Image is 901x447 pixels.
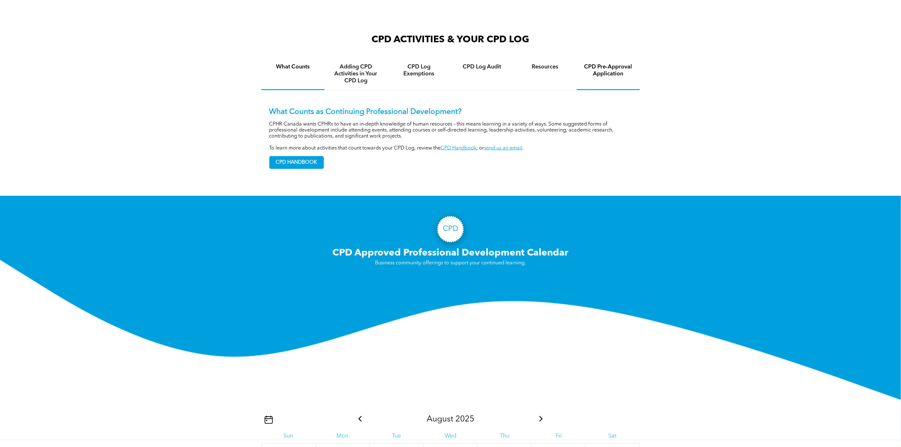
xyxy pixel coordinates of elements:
h3: CPD [443,225,458,234]
p: What Counts as Continuing Professional Development? [269,108,632,117]
h4: CPD Log Exemptions [393,63,445,77]
div: Tue [369,433,423,440]
h4: CPD Pre-Approval Application [582,63,634,77]
h4: Adding CPD Activities in Your CPD Log [330,63,382,84]
span: CPD Approved Professional Development Calendar [333,248,569,258]
span: August [427,415,453,424]
span: CPD HANDBOOK [270,156,324,169]
p: CPHR Canada wants CPHRs to have an in-depth knowledge of human resources – this means learning in... [269,121,632,139]
h4: CPD Log Audit [456,63,508,70]
span: 2025 [455,415,474,424]
div: Thu [477,433,531,440]
div: Fri [532,433,586,440]
a: CPD Handbook [441,146,477,151]
div: Wed [424,433,477,440]
h4: What Counts [267,63,319,70]
div: Sat [586,433,640,440]
span: CPD ACTIVITIES & YOUR CPD LOG [372,35,529,44]
a: CPD HANDBOOK [269,156,324,169]
div: Mon [315,433,369,440]
a: send us an email [484,146,523,151]
div: Sun [261,433,315,440]
h4: Resources [519,63,571,70]
p: To learn more about activities that count towards your CPD Log, review the , or . [269,145,632,151]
